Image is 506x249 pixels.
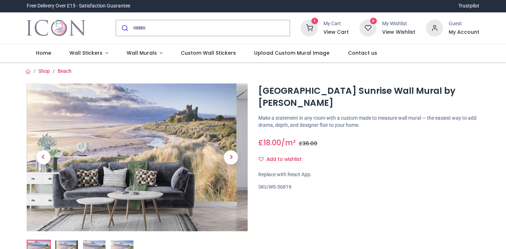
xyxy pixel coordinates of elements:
a: Previous [27,105,60,209]
span: WS-56819 [269,184,291,190]
span: 36.00 [302,140,317,147]
sup: 1 [311,18,318,25]
a: Shop [38,68,50,74]
button: Submit [116,20,133,36]
span: Home [36,49,51,56]
span: Contact us [348,49,377,56]
div: My Wishlist [382,20,415,27]
div: My Cart [323,20,349,27]
span: Custom Wall Stickers [181,49,236,56]
a: Beach [58,68,72,74]
a: Wall Murals [117,44,172,63]
span: £ [258,137,281,148]
img: Bamburgh Castle Sunrise Wall Mural by Francis Taylor [27,83,248,231]
a: View Cart [323,29,349,36]
div: Replace with React App. [258,171,479,178]
a: Next [215,105,248,209]
a: My Account [449,29,479,36]
a: Trustpilot [458,2,479,10]
span: Upload Custom Mural Image [254,49,330,56]
span: Previous [36,150,51,164]
a: 1 [301,25,318,30]
sup: 0 [370,18,377,25]
h1: [GEOGRAPHIC_DATA] Sunrise Wall Mural by [PERSON_NAME] [258,85,479,109]
div: Free Delivery Over £15 - Satisfaction Guarantee [27,2,130,10]
span: 18.00 [263,137,281,148]
p: Make a statement in any room with a custom made to measure wall mural — the easiest way to add dr... [258,115,479,129]
i: Add to wishlist [259,157,264,162]
button: Add to wishlistAdd to wishlist [258,153,308,166]
span: Wall Murals [127,49,157,56]
a: 0 [359,25,376,30]
div: SKU: [258,184,479,191]
a: Wall Stickers [60,44,117,63]
span: Wall Stickers [69,49,102,56]
img: Icon Wall Stickers [27,18,85,38]
div: Guest [449,20,479,27]
span: /m² [281,137,296,148]
span: Next [224,150,238,164]
a: Logo of Icon Wall Stickers [27,18,85,38]
span: £ [299,140,317,147]
a: View Wishlist [382,29,415,36]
